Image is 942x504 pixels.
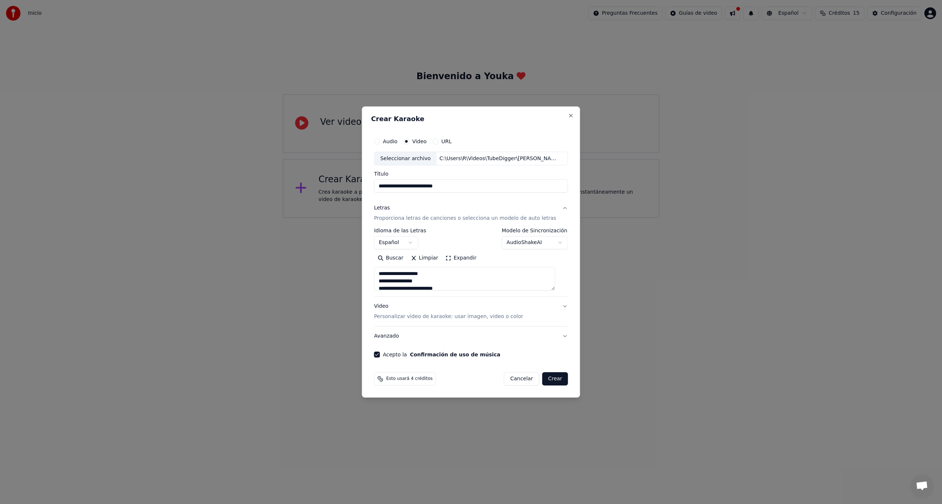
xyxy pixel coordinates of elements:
[441,139,451,144] label: URL
[436,155,562,162] div: C:\Users\R\Videos\TubeDigger\[PERSON_NAME] - 1080x1080 800K.mp4
[374,228,568,297] div: LetrasProporciona letras de canciones o selecciona un modelo de auto letras
[374,152,436,165] div: Seleccionar archivo
[374,303,523,321] div: Video
[386,376,432,382] span: Esto usará 4 créditos
[383,352,500,357] label: Acepto la
[374,215,556,222] p: Proporciona letras de canciones o selecciona un modelo de auto letras
[383,139,397,144] label: Audio
[374,228,426,233] label: Idioma de las Letras
[407,253,442,264] button: Limpiar
[504,372,539,385] button: Cancelar
[542,372,568,385] button: Crear
[374,313,523,320] p: Personalizar video de karaoke: usar imagen, video o color
[502,228,568,233] label: Modelo de Sincronización
[374,199,568,228] button: LetrasProporciona letras de canciones o selecciona un modelo de auto letras
[374,205,390,212] div: Letras
[442,253,480,264] button: Expandir
[374,253,407,264] button: Buscar
[371,116,571,122] h2: Crear Karaoke
[412,139,426,144] label: Video
[410,352,500,357] button: Acepto la
[374,327,568,346] button: Avanzado
[374,172,568,177] label: Título
[374,297,568,327] button: VideoPersonalizar video de karaoke: usar imagen, video o color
